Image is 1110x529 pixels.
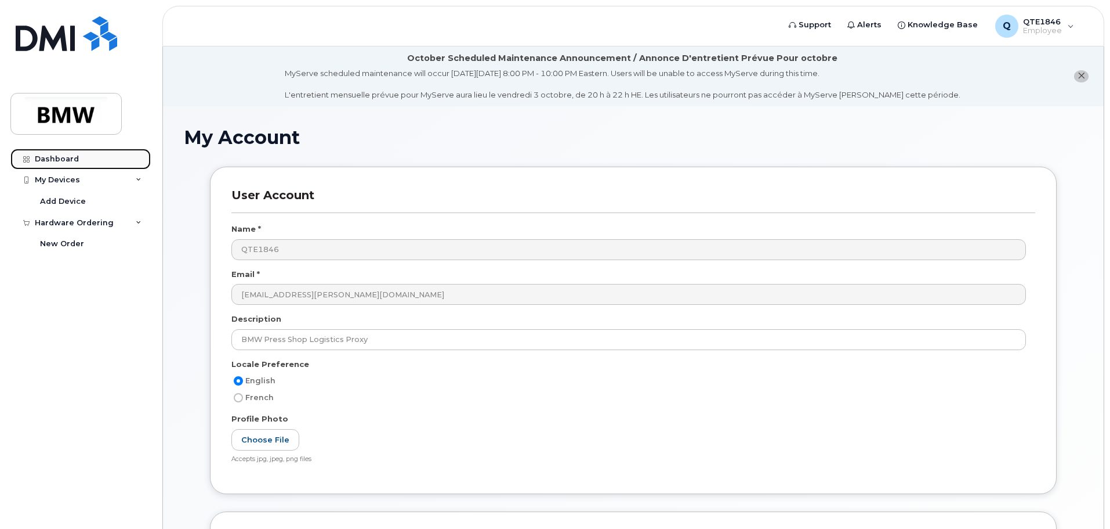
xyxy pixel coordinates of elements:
[407,52,837,64] div: October Scheduled Maintenance Announcement / Annonce D'entretient Prévue Pour octobre
[285,68,960,100] div: MyServe scheduled maintenance will occur [DATE][DATE] 8:00 PM - 10:00 PM Eastern. Users will be u...
[231,413,288,424] label: Profile Photo
[234,393,243,402] input: French
[231,359,309,370] label: Locale Preference
[245,393,274,402] span: French
[231,429,299,451] label: Choose File
[1074,70,1089,82] button: close notification
[231,224,261,235] label: Name *
[184,127,1083,147] h1: My Account
[231,314,281,325] label: Description
[1060,478,1101,520] iframe: Messenger Launcher
[231,188,1035,213] h3: User Account
[245,376,275,385] span: English
[231,455,1026,464] div: Accepts jpg, jpeg, png files
[234,376,243,386] input: English
[231,269,260,280] label: Email *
